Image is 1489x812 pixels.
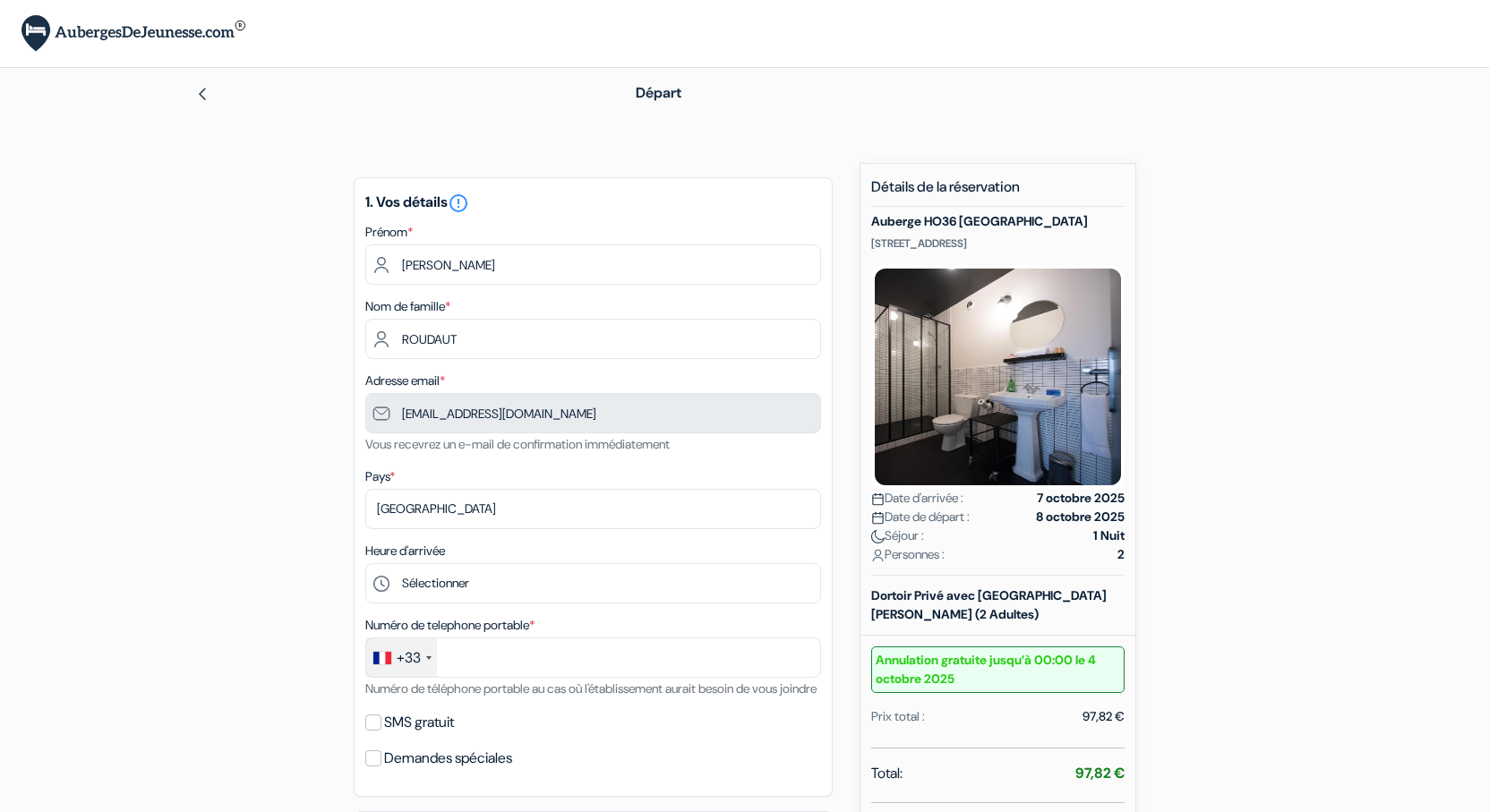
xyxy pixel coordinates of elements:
label: Prénom [365,223,413,242]
img: calendar.svg [871,492,885,506]
label: Adresse email [365,372,445,390]
img: AubergesDeJeunesse.com [21,15,245,52]
span: Personnes : [871,545,945,564]
label: Heure d'arrivée [365,542,445,560]
small: Numéro de téléphone portable au cas où l'établissement aurait besoin de vous joindre [365,680,817,697]
img: moon.svg [871,530,885,543]
span: Date de départ : [871,508,970,526]
input: Entrez votre prénom [365,244,821,285]
span: Départ [636,83,681,102]
label: Nom de famille [365,297,450,316]
span: Date d'arrivée : [871,489,963,508]
div: +33 [397,647,421,669]
b: Dortoir Privé avec [GEOGRAPHIC_DATA][PERSON_NAME] (2 Adultes) [871,587,1107,622]
span: Séjour : [871,526,924,545]
img: left_arrow.svg [195,87,210,101]
label: SMS gratuit [384,710,454,735]
strong: 97,82 € [1075,764,1125,782]
label: Numéro de telephone portable [365,616,535,635]
div: Prix total : [871,707,925,726]
strong: 7 octobre 2025 [1037,489,1125,508]
p: [STREET_ADDRESS] [871,236,1125,251]
h5: Auberge HO36 [GEOGRAPHIC_DATA] [871,214,1125,229]
label: Pays [365,467,395,486]
strong: 1 Nuit [1093,526,1125,545]
a: error_outline [448,192,469,211]
h5: 1. Vos détails [365,192,821,214]
input: Entrer le nom de famille [365,319,821,359]
div: 97,82 € [1083,707,1125,726]
h5: Détails de la réservation [871,178,1125,207]
img: calendar.svg [871,511,885,525]
small: Vous recevrez un e-mail de confirmation immédiatement [365,436,670,452]
label: Demandes spéciales [384,746,512,771]
strong: 2 [1117,545,1125,564]
div: France: +33 [366,638,437,677]
img: user_icon.svg [871,549,885,562]
small: Annulation gratuite jusqu’à 00:00 le 4 octobre 2025 [871,646,1125,693]
strong: 8 octobre 2025 [1036,508,1125,526]
i: error_outline [448,192,469,214]
span: Total: [871,763,903,784]
input: Entrer adresse e-mail [365,393,821,433]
